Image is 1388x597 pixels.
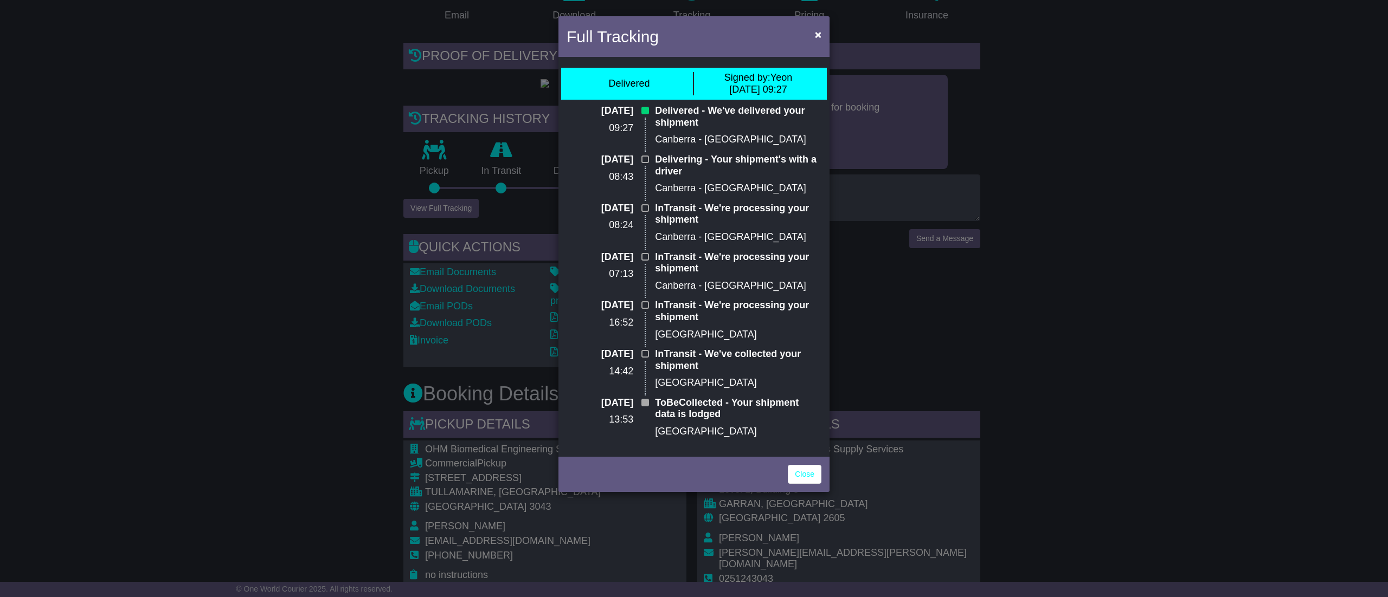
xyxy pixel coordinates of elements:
p: [DATE] [567,203,633,215]
p: [DATE] [567,348,633,360]
button: Close [809,23,827,46]
p: [DATE] [567,397,633,409]
p: 08:24 [567,219,633,231]
p: [GEOGRAPHIC_DATA] [655,329,821,341]
p: [DATE] [567,300,633,312]
span: Signed by: [724,72,770,83]
p: Canberra - [GEOGRAPHIC_DATA] [655,280,821,292]
p: InTransit - We've collected your shipment [655,348,821,372]
p: 13:53 [567,414,633,426]
p: Delivering - Your shipment's with a driver [655,154,821,177]
p: InTransit - We're processing your shipment [655,251,821,275]
div: Yeon [DATE] 09:27 [724,72,792,95]
p: InTransit - We're processing your shipment [655,300,821,323]
p: [DATE] [567,105,633,117]
p: 08:43 [567,171,633,183]
span: × [815,28,821,41]
p: Canberra - [GEOGRAPHIC_DATA] [655,231,821,243]
h4: Full Tracking [567,24,659,49]
p: Delivered - We've delivered your shipment [655,105,821,128]
p: ToBeCollected - Your shipment data is lodged [655,397,821,420]
p: Canberra - [GEOGRAPHIC_DATA] [655,183,821,194]
p: 07:13 [567,268,633,280]
div: Delivered [608,78,650,90]
p: [DATE] [567,154,633,166]
p: InTransit - We're processing your shipment [655,203,821,226]
p: 16:52 [567,317,633,329]
p: 09:27 [567,122,633,134]
p: [GEOGRAPHIC_DATA] [655,377,821,389]
p: [GEOGRAPHIC_DATA] [655,426,821,438]
p: [DATE] [567,251,633,263]
p: Canberra - [GEOGRAPHIC_DATA] [655,134,821,146]
a: Close [788,465,821,484]
p: 14:42 [567,366,633,378]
